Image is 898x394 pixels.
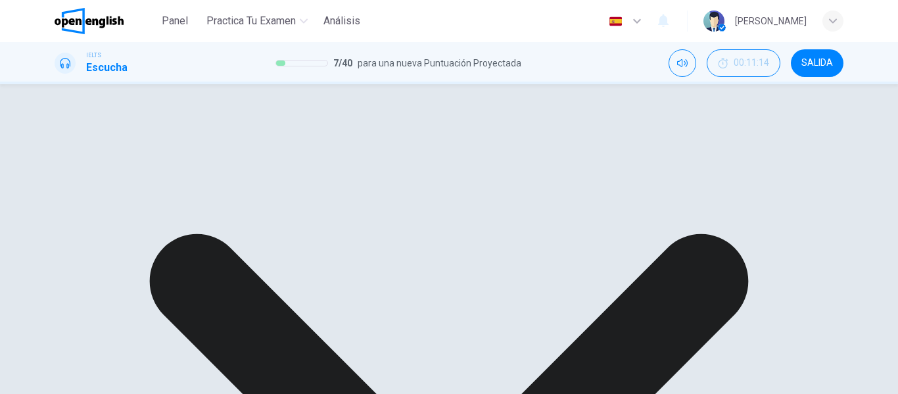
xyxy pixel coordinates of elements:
span: SALIDA [801,58,833,68]
button: 00:11:14 [707,49,780,77]
button: SALIDA [791,49,843,77]
img: Profile picture [703,11,724,32]
h1: Escucha [86,60,128,76]
img: OpenEnglish logo [55,8,124,34]
span: 7 / 40 [333,55,352,71]
img: es [607,16,624,26]
span: para una nueva Puntuación Proyectada [358,55,521,71]
button: Practica tu examen [201,9,313,33]
div: Ocultar [707,49,780,77]
div: [PERSON_NAME] [735,13,807,29]
span: IELTS [86,51,101,60]
span: Panel [162,13,188,29]
button: Panel [154,9,196,33]
div: Silenciar [669,49,696,77]
span: Practica tu examen [206,13,296,29]
a: OpenEnglish logo [55,8,154,34]
button: Análisis [318,9,366,33]
span: Análisis [323,13,360,29]
span: 00:11:14 [734,58,769,68]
